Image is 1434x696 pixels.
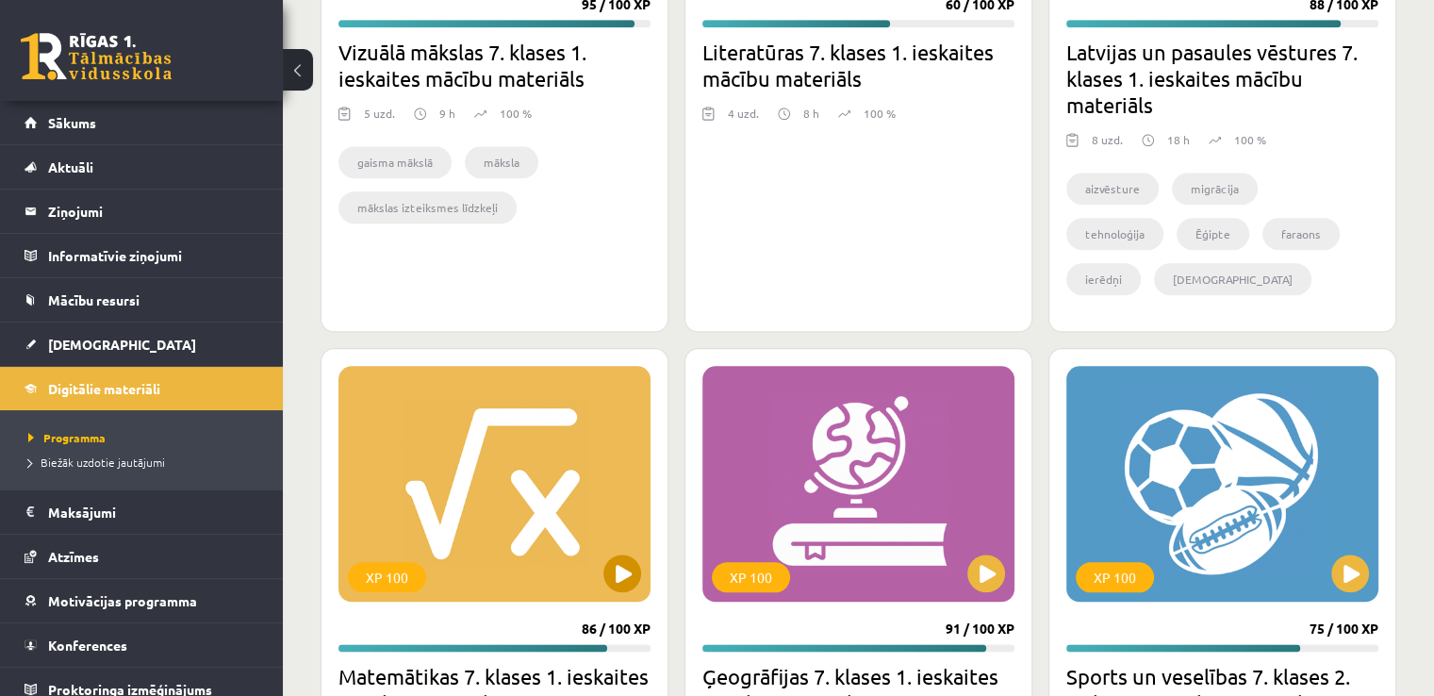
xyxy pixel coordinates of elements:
div: 8 uzd. [1092,131,1123,159]
a: Rīgas 1. Tālmācības vidusskola [21,33,172,80]
div: 5 uzd. [364,105,395,133]
li: gaisma mākslā [338,146,452,178]
span: Atzīmes [48,548,99,565]
span: Motivācijas programma [48,592,197,609]
p: 9 h [439,105,455,122]
li: [DEMOGRAPHIC_DATA] [1154,263,1311,295]
span: Biežāk uzdotie jautājumi [28,455,165,470]
li: faraons [1262,218,1340,250]
h2: Vizuālā mākslas 7. klases 1. ieskaites mācību materiāls [338,39,651,91]
a: Digitālie materiāli [25,367,259,410]
a: Konferences [25,623,259,667]
div: XP 100 [712,562,790,592]
li: tehnoloģija [1066,218,1163,250]
h2: Latvijas un pasaules vēstures 7. klases 1. ieskaites mācību materiāls [1066,39,1378,118]
li: māksla [465,146,538,178]
legend: Ziņojumi [48,190,259,233]
div: XP 100 [348,562,426,592]
span: Programma [28,430,106,445]
div: XP 100 [1076,562,1154,592]
span: Konferences [48,637,127,654]
span: Sākums [48,114,96,131]
a: Programma [28,429,264,446]
a: Atzīmes [25,535,259,578]
li: mākslas izteiksmes līdzkeļi [338,191,517,224]
a: [DEMOGRAPHIC_DATA] [25,323,259,366]
span: Aktuāli [48,158,93,175]
span: Mācību resursi [48,291,140,308]
span: [DEMOGRAPHIC_DATA] [48,336,196,353]
a: Maksājumi [25,490,259,534]
a: Sākums [25,101,259,144]
a: Biežāk uzdotie jautājumi [28,454,264,471]
span: Digitālie materiāli [48,380,160,397]
p: 100 % [864,105,896,122]
li: migrācija [1172,173,1258,205]
a: Aktuāli [25,145,259,189]
li: Ēģipte [1177,218,1249,250]
p: 100 % [1234,131,1266,148]
a: Ziņojumi [25,190,259,233]
a: Mācību resursi [25,278,259,322]
p: 100 % [500,105,532,122]
li: ierēdņi [1066,263,1141,295]
div: 4 uzd. [728,105,759,133]
p: 8 h [803,105,819,122]
h2: Literatūras 7. klases 1. ieskaites mācību materiāls [702,39,1014,91]
li: aizvēsture [1066,173,1159,205]
legend: Maksājumi [48,490,259,534]
legend: Informatīvie ziņojumi [48,234,259,277]
p: 18 h [1167,131,1190,148]
a: Informatīvie ziņojumi [25,234,259,277]
a: Motivācijas programma [25,579,259,622]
